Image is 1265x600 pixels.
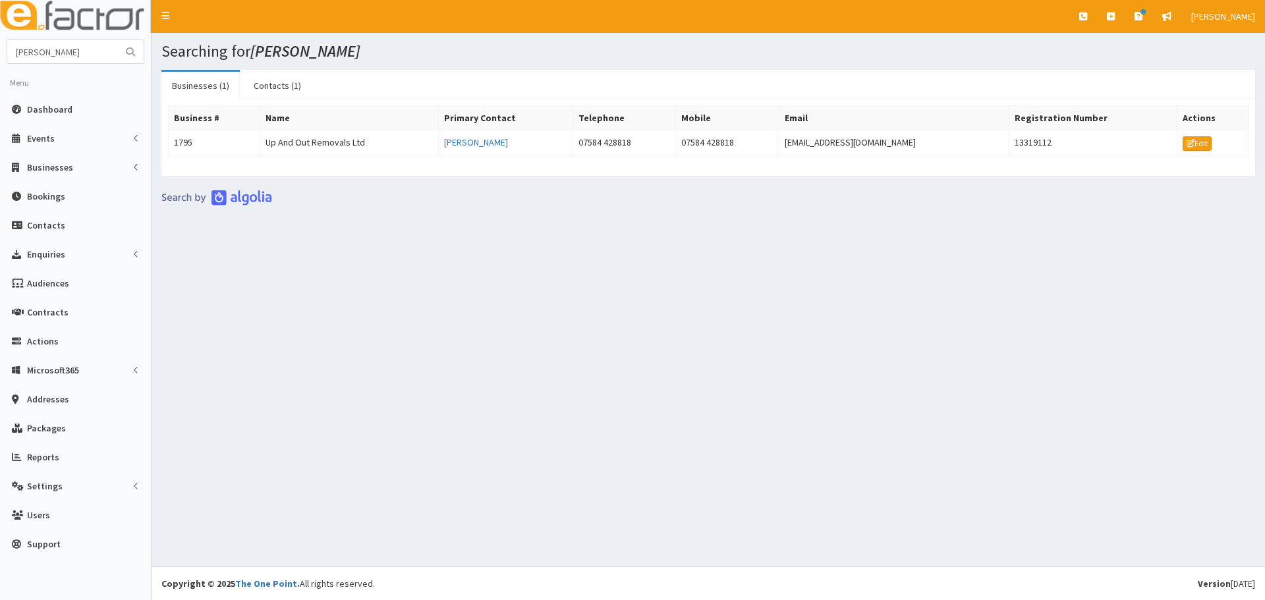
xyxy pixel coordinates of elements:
[573,130,676,157] td: 07584 428818
[27,190,65,202] span: Bookings
[27,161,73,173] span: Businesses
[260,130,438,157] td: Up And Out Removals Ltd
[1183,136,1212,151] a: Edit
[779,106,1009,130] th: Email
[250,41,360,61] i: [PERSON_NAME]
[27,306,69,318] span: Contracts
[1198,577,1255,590] div: [DATE]
[260,106,438,130] th: Name
[676,106,779,130] th: Mobile
[161,578,300,589] strong: Copyright © 2025 .
[27,103,72,115] span: Dashboard
[27,480,63,492] span: Settings
[1009,106,1177,130] th: Registration Number
[439,106,573,130] th: Primary Contact
[27,277,69,289] span: Audiences
[152,566,1265,600] footer: All rights reserved.
[27,132,55,144] span: Events
[243,72,312,99] a: Contacts (1)
[1198,578,1231,589] b: Version
[27,538,61,550] span: Support
[27,393,69,405] span: Addresses
[27,422,66,434] span: Packages
[169,130,260,157] td: 1795
[235,578,297,589] a: The One Point
[27,364,79,376] span: Microsoft365
[779,130,1009,157] td: [EMAIL_ADDRESS][DOMAIN_NAME]
[1009,130,1177,157] td: 13319112
[676,130,779,157] td: 07584 428818
[1177,106,1248,130] th: Actions
[27,335,59,347] span: Actions
[1191,11,1255,22] span: [PERSON_NAME]
[27,219,65,231] span: Contacts
[161,190,272,205] img: search-by-algolia-light-background.png
[161,43,1255,60] h1: Searching for
[7,40,118,63] input: Search...
[27,248,65,260] span: Enquiries
[573,106,676,130] th: Telephone
[169,106,260,130] th: Business #
[161,72,240,99] a: Businesses (1)
[27,509,50,521] span: Users
[444,136,508,148] a: [PERSON_NAME]
[27,451,59,463] span: Reports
